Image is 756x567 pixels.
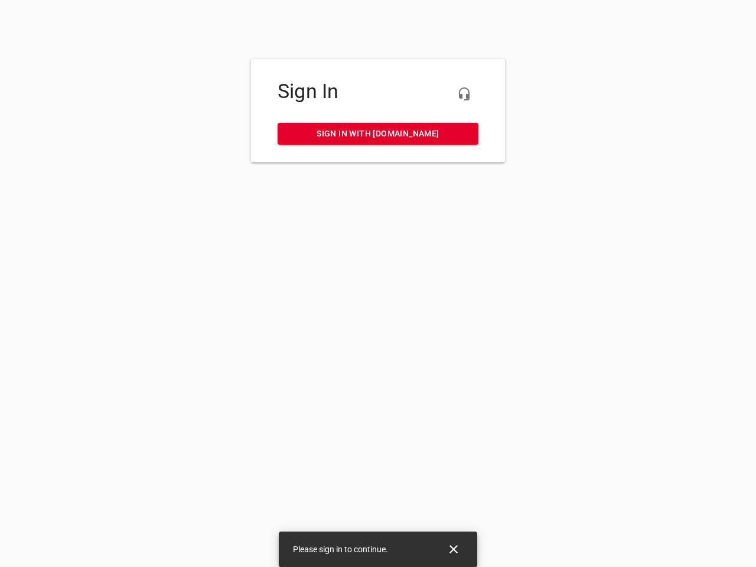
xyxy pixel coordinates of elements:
[293,545,388,554] span: Please sign in to continue.
[287,126,469,141] span: Sign in with [DOMAIN_NAME]
[278,123,478,145] a: Sign in with [DOMAIN_NAME]
[450,80,478,108] button: Live Chat
[278,80,478,103] h4: Sign In
[439,535,468,563] button: Close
